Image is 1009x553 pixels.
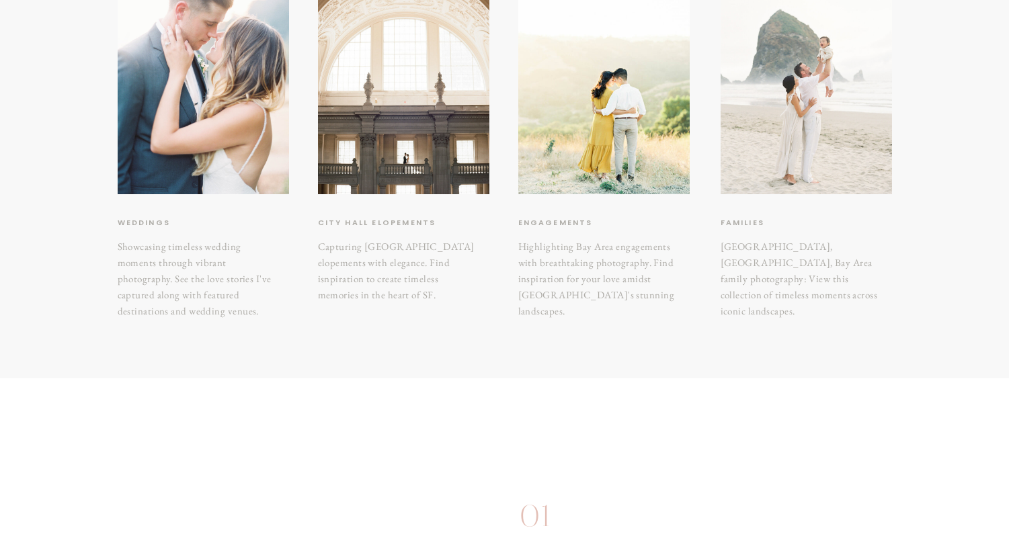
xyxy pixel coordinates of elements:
h3: Highlighting Bay Area engagements with breathtaking photography. Find inspiration for your love a... [518,239,681,310]
h3: Showcasing timeless wedding moments through vibrant photography. See the love stories I've captur... [118,239,281,285]
a: City hall elopements [318,216,452,230]
a: Families [721,216,852,230]
h1: 01 [520,496,637,517]
a: weddings [118,216,231,230]
h3: Capturing [GEOGRAPHIC_DATA] elopements with elegance. Find isnpiration to create timeless memorie... [318,239,481,286]
a: [GEOGRAPHIC_DATA], [GEOGRAPHIC_DATA], Bay Area family photography: View this collection of timele... [721,239,884,310]
a: Engagements [518,216,641,230]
